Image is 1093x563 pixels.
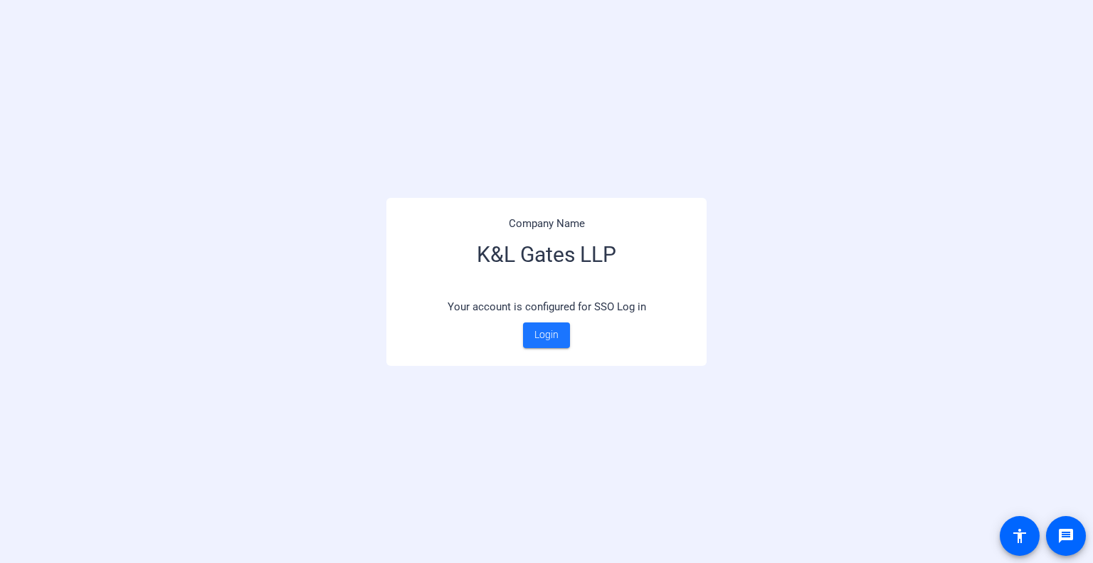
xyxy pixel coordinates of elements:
p: Company Name [404,216,689,232]
span: Login [534,327,559,342]
p: Your account is configured for SSO Log in [404,292,689,322]
mat-icon: accessibility [1011,527,1028,544]
mat-icon: message [1057,527,1074,544]
h3: K&L Gates LLP [404,231,689,292]
a: Login [523,322,570,348]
